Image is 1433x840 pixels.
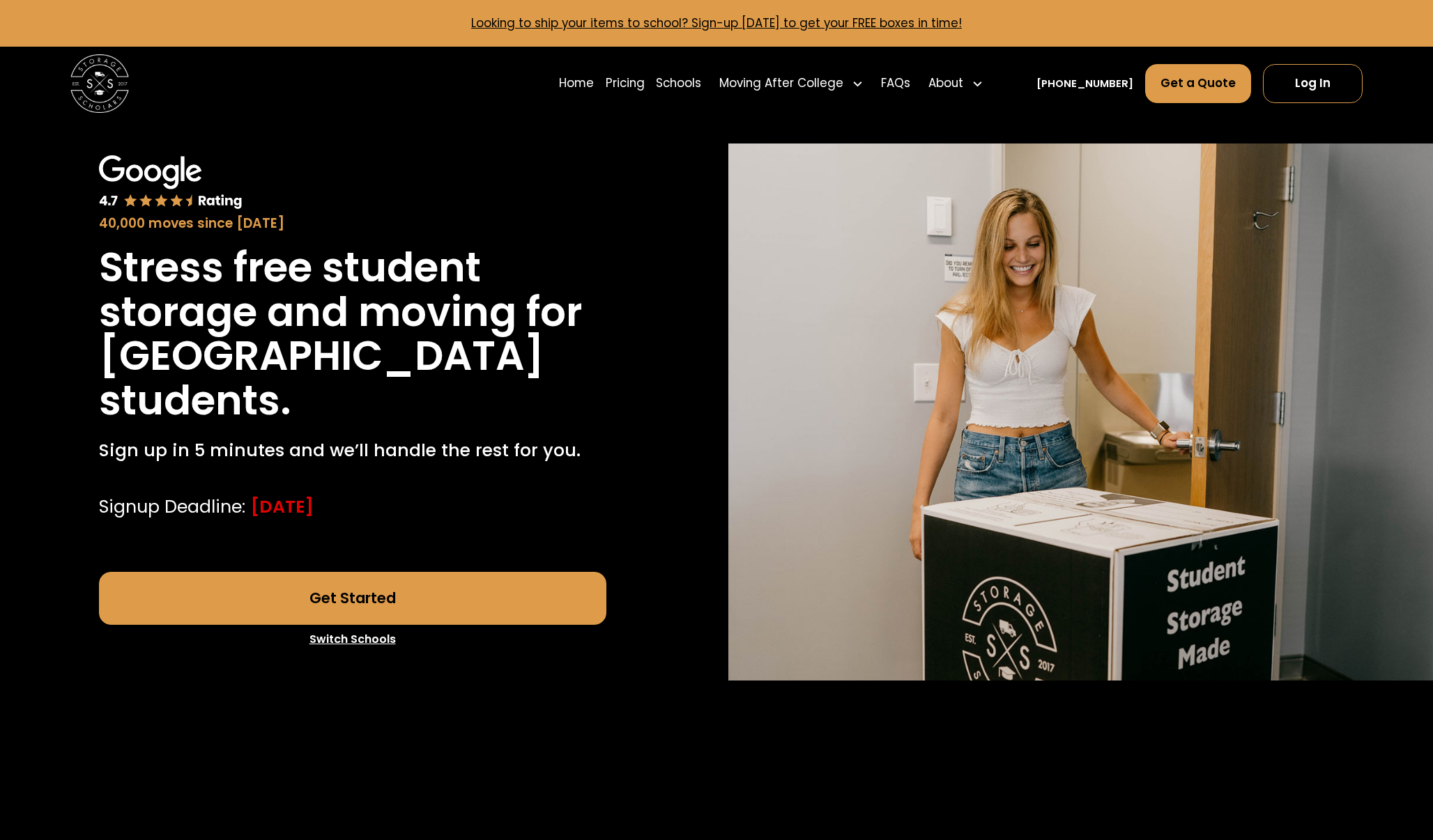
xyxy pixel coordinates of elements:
a: FAQs [881,63,910,104]
img: Storage Scholars will have everything waiting for you in your room when you arrive to campus. [728,143,1433,680]
div: [DATE] [251,494,314,520]
a: home [70,54,129,113]
h1: Stress free student storage and moving for [99,245,606,334]
a: Schools [656,63,701,104]
div: 40,000 moves since [DATE] [99,214,606,233]
a: Get Started [99,572,606,625]
a: Looking to ship your items to school? Sign-up [DATE] to get your FREE boxes in time! [471,15,962,31]
p: Sign up in 5 minutes and we’ll handle the rest for you. [99,437,581,464]
h1: students. [99,378,291,423]
a: Switch Schools [99,625,606,654]
div: Signup Deadline: [99,494,245,520]
a: Pricing [606,63,645,104]
a: Home [559,63,594,104]
div: Moving After College [713,63,869,104]
a: Log In [1263,64,1363,104]
a: Get a Quote [1145,64,1251,104]
h1: [GEOGRAPHIC_DATA] [99,334,544,378]
div: About [928,75,963,92]
div: About [922,63,989,104]
div: Moving After College [719,75,843,92]
a: [PHONE_NUMBER] [1036,76,1133,91]
img: Google 4.7 star rating [99,155,243,210]
img: Storage Scholars main logo [70,54,129,113]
